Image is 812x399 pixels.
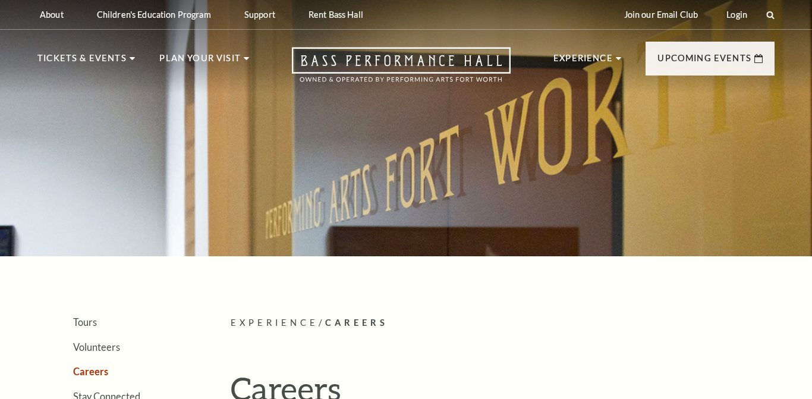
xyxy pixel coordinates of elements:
a: Tours [73,316,97,328]
span: Careers [325,318,388,328]
p: About [40,10,64,20]
p: Support [244,10,275,20]
a: Careers [73,366,108,377]
a: Volunteers [73,341,120,353]
p: Upcoming Events [657,51,751,73]
p: Rent Bass Hall [309,10,363,20]
p: Tickets & Events [37,51,127,73]
p: Experience [553,51,613,73]
p: Children's Education Program [97,10,211,20]
span: Experience [231,318,319,328]
p: Plan Your Visit [159,51,241,73]
p: / [231,316,775,331]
